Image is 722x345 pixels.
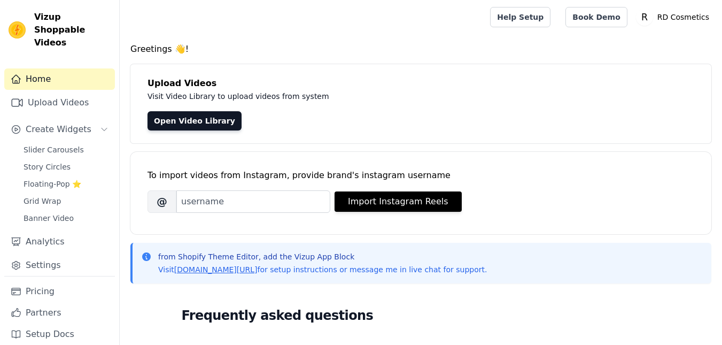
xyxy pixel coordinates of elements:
[174,265,258,274] a: [DOMAIN_NAME][URL]
[17,159,115,174] a: Story Circles
[26,123,91,136] span: Create Widgets
[17,211,115,226] a: Banner Video
[641,12,648,22] text: R
[490,7,550,27] a: Help Setup
[147,111,242,131] a: Open Video Library
[147,90,626,103] p: Visit Video Library to upload videos from system
[17,142,115,157] a: Slider Carousels
[24,144,84,155] span: Slider Carousels
[176,190,330,213] input: username
[24,162,71,172] span: Story Circles
[24,196,61,206] span: Grid Wrap
[158,251,487,262] p: from Shopify Theme Editor, add the Vizup App Block
[4,255,115,276] a: Settings
[4,119,115,140] button: Create Widgets
[4,92,115,113] a: Upload Videos
[182,305,661,326] h2: Frequently asked questions
[565,7,627,27] a: Book Demo
[4,324,115,345] a: Setup Docs
[130,43,711,56] h4: Greetings 👋!
[147,190,176,213] span: @
[158,264,487,275] p: Visit for setup instructions or message me in live chat for support.
[24,179,81,189] span: Floating-Pop ⭐
[24,213,74,224] span: Banner Video
[4,231,115,252] a: Analytics
[653,7,713,27] p: RD Cosmetics
[335,191,462,212] button: Import Instagram Reels
[9,21,26,39] img: Vizup
[4,281,115,302] a: Pricing
[17,177,115,191] a: Floating-Pop ⭐
[147,169,694,182] div: To import videos from Instagram, provide brand's instagram username
[17,194,115,209] a: Grid Wrap
[34,11,111,49] span: Vizup Shoppable Videos
[4,68,115,90] a: Home
[147,77,694,90] h4: Upload Videos
[4,302,115,324] a: Partners
[636,7,713,27] button: R RD Cosmetics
